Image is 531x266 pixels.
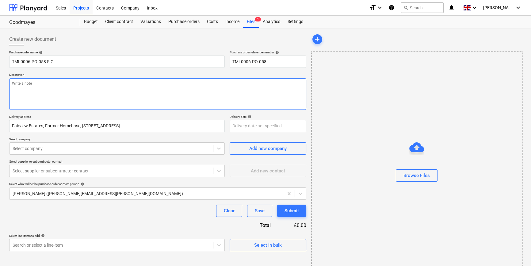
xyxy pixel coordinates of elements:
[101,16,137,28] a: Client contract
[9,50,225,54] div: Purchase order name
[281,222,306,229] div: £0.00
[222,16,243,28] a: Income
[9,137,225,142] p: Select company
[9,120,225,132] input: Delivery address
[216,205,242,217] button: Clear
[483,5,514,10] span: [PERSON_NAME]
[243,16,259,28] div: Files
[80,16,101,28] a: Budget
[9,234,225,238] div: Select line-items to add
[230,56,306,68] input: Reference number
[38,51,43,54] span: help
[9,160,225,165] p: Select supplier or subcontractor contact
[274,51,279,54] span: help
[277,205,306,217] button: Submit
[255,207,265,215] div: Save
[9,19,73,26] div: Goodmayes
[230,115,306,119] div: Delivery date
[369,4,376,11] i: format_size
[388,4,395,11] i: Knowledge base
[500,237,531,266] iframe: Chat Widget
[284,16,307,28] a: Settings
[247,205,272,217] button: Save
[224,207,235,215] div: Clear
[9,56,225,68] input: Document name
[285,207,299,215] div: Submit
[40,234,45,237] span: help
[79,182,84,186] span: help
[471,4,478,11] i: keyboard_arrow_down
[165,16,203,28] a: Purchase orders
[396,169,437,182] button: Browse Files
[255,17,261,21] span: 1
[9,182,306,186] div: Select who will be the purchase order contact person
[9,73,306,78] p: Description
[449,4,455,11] i: notifications
[249,145,287,152] div: Add new company
[403,172,430,179] div: Browse Files
[227,222,281,229] div: Total
[314,36,321,43] span: add
[230,120,306,132] input: Delivery date not specified
[203,16,222,28] a: Costs
[403,5,408,10] span: search
[230,50,306,54] div: Purchase order reference number
[376,4,384,11] i: keyboard_arrow_down
[9,36,56,43] span: Create new document
[246,115,251,118] span: help
[243,16,259,28] a: Files1
[230,239,306,251] button: Select in bulk
[401,2,444,13] button: Search
[254,241,282,249] div: Select in bulk
[137,16,165,28] a: Valuations
[9,115,225,120] p: Delivery address
[514,4,522,11] i: keyboard_arrow_down
[230,142,306,155] button: Add new company
[259,16,284,28] a: Analytics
